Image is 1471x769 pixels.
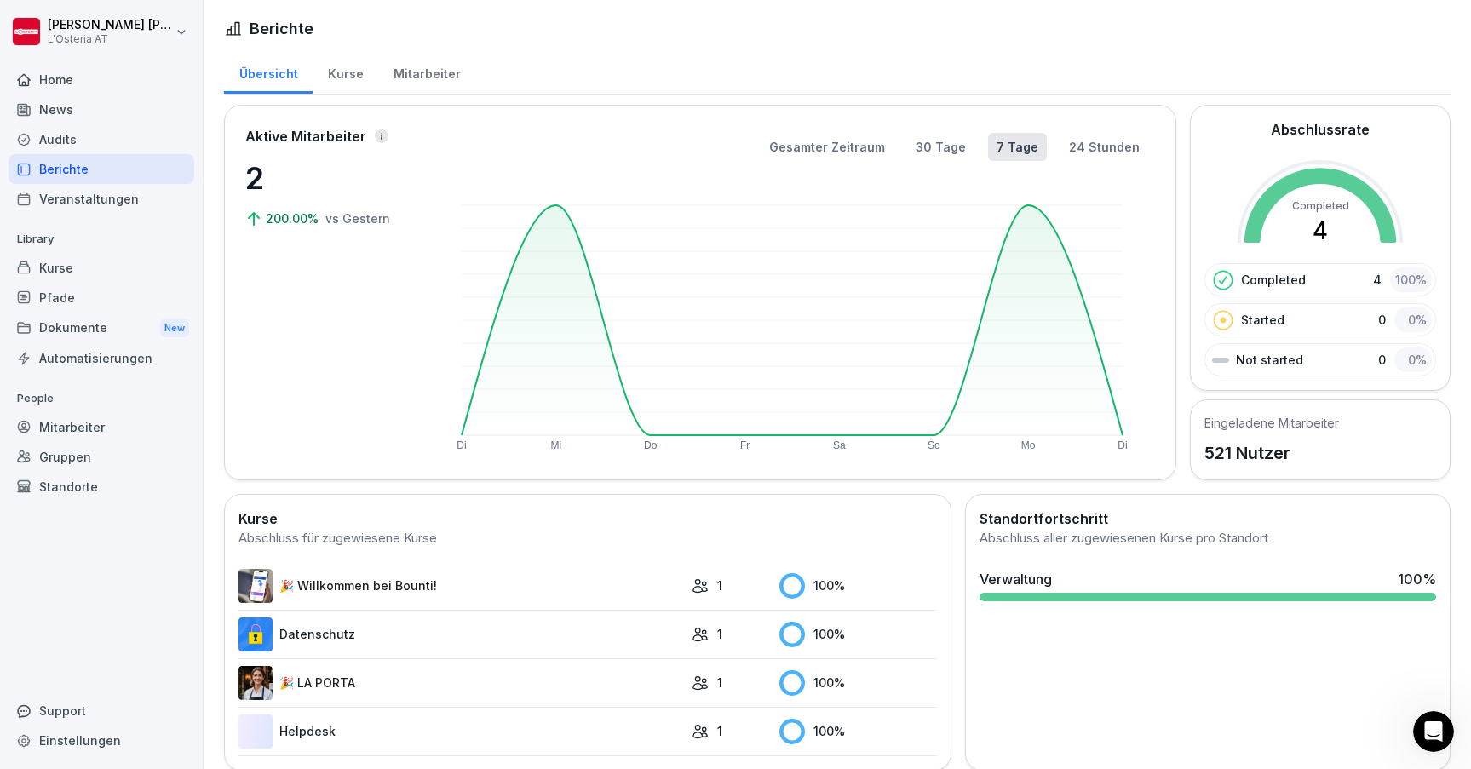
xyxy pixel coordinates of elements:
a: Audits [9,124,194,154]
h1: Nachrichten [117,8,228,37]
div: Schließen [299,7,330,37]
text: Do [644,439,658,451]
a: DokumenteNew [9,313,194,344]
span: Nachrichten [215,574,296,586]
h1: Berichte [250,17,313,40]
a: 🎉 Willkommen bei Bounti! [238,569,683,603]
p: 1 [717,625,722,643]
p: Aktive Mitarbeiter [245,126,366,146]
img: gp1n7epbxsf9lzaihqn479zn.png [238,617,273,651]
div: 0 % [1394,307,1432,332]
div: Support [9,696,194,726]
a: Datenschutz [238,617,683,651]
a: Home [9,65,194,95]
a: Helpdesk [238,714,683,749]
button: Nachrichten [170,531,341,600]
div: 100 % [779,670,937,696]
p: Library [9,226,194,253]
div: Abschluss aller zugewiesenen Kurse pro Standort [980,529,1436,548]
div: 100 % [1398,569,1436,589]
a: Verwaltung100% [973,562,1443,608]
div: 100 % [1390,267,1432,292]
a: Veranstaltungen [9,184,194,214]
a: 🎉 LA PORTA [238,666,683,700]
a: Kurse [313,50,378,94]
a: Mitarbeiter [9,412,194,442]
a: Berichte [9,154,194,184]
button: Gesamter Zeitraum [761,133,894,161]
img: gildg6d9tgvhimvy0yxdwxtc.png [238,666,273,700]
span: Home [67,574,102,586]
text: Mi [551,439,562,451]
p: Completed [1241,271,1306,289]
div: Dokumente [9,313,194,344]
p: 521 Nutzer [1204,440,1339,466]
h2: Kurse [238,508,937,529]
p: Started [1241,311,1284,329]
p: People [9,385,194,412]
text: Di [457,439,466,451]
p: 1 [717,577,722,594]
div: New [160,319,189,338]
div: 0 % [1394,347,1432,372]
p: L'Osteria AT [48,33,172,45]
a: Automatisierungen [9,343,194,373]
p: [PERSON_NAME] [PERSON_NAME] [48,18,172,32]
text: Fr [740,439,750,451]
div: Verwaltung [980,569,1052,589]
p: 4 [1373,271,1382,289]
text: So [928,439,940,451]
a: News [9,95,194,124]
h2: Keine Nachrichten [91,283,250,303]
p: vs Gestern [325,209,390,227]
div: 100 % [779,719,937,744]
p: Not started [1236,351,1303,369]
a: Einstellungen [9,726,194,755]
button: 7 Tage [988,133,1047,161]
h2: Standortfortschritt [980,508,1436,529]
a: Übersicht [224,50,313,94]
div: 100 % [779,622,937,647]
p: 0 [1378,351,1386,369]
button: 30 Tage [907,133,974,161]
p: 0 [1378,311,1386,329]
img: b4eu0mai1tdt6ksd7nlke1so.png [238,569,273,603]
a: Pfade [9,283,194,313]
a: Mitarbeiter [378,50,475,94]
text: Mo [1021,439,1036,451]
div: Abschluss für zugewiesene Kurse [238,529,937,548]
text: Sa [833,439,846,451]
a: Gruppen [9,442,194,472]
p: 200.00% [266,209,322,227]
button: 24 Stunden [1060,133,1148,161]
a: Kurse [9,253,194,283]
p: 2 [245,155,416,201]
text: Di [1118,439,1127,451]
p: 1 [717,722,722,740]
h5: Eingeladene Mitarbeiter [1204,414,1339,432]
button: Sende uns eine Nachricht [57,479,284,514]
h2: Abschlussrate [1271,119,1370,140]
p: 1 [717,674,722,692]
div: 100 % [779,573,937,599]
iframe: Intercom live chat [1413,711,1454,752]
a: Standorte [9,472,194,502]
span: Nachrichten vom Team werden hier angezeigt [33,320,308,337]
